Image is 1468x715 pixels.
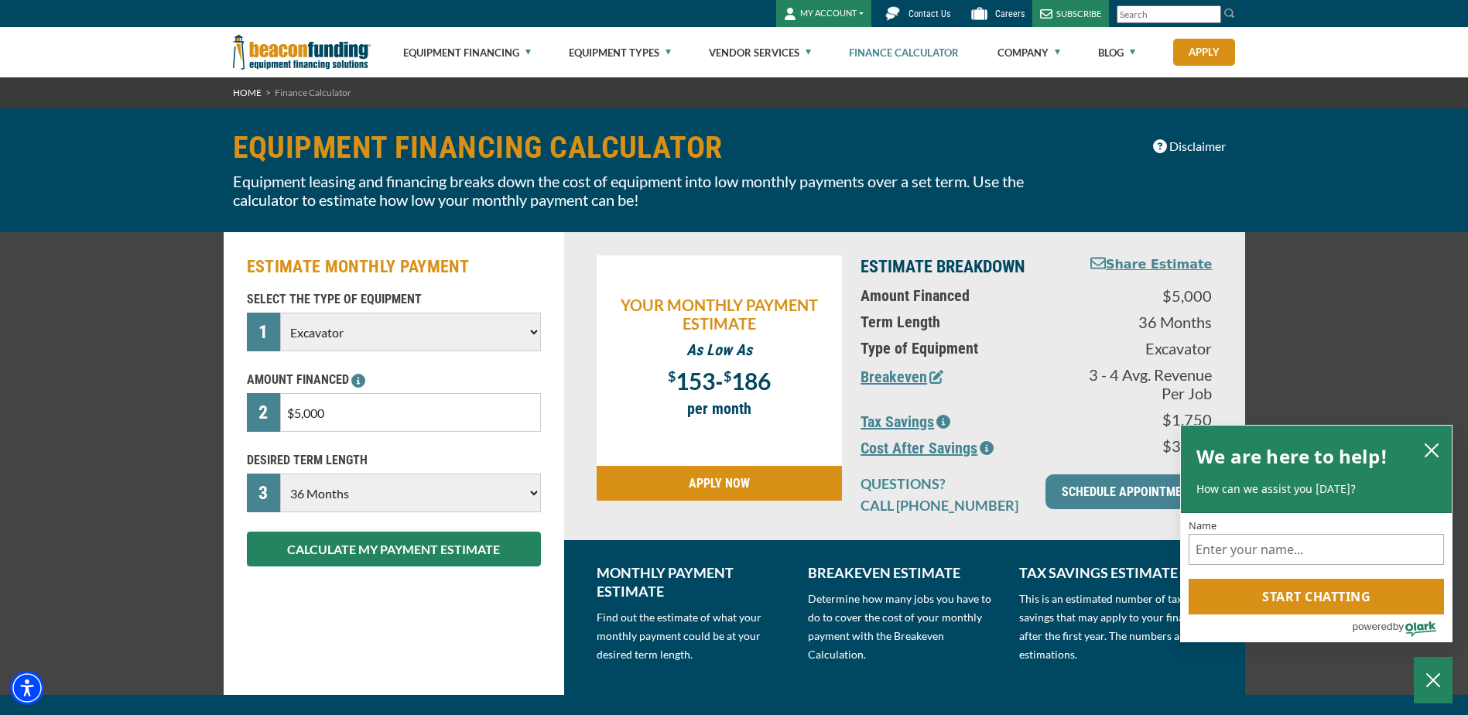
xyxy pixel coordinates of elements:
[861,410,950,433] button: Tax Savings
[1196,441,1388,472] h2: We are here to help!
[1076,339,1212,357] p: Excavator
[1414,657,1453,703] button: Close Chatbox
[1189,579,1444,614] button: Start chatting
[861,339,1058,357] p: Type of Equipment
[1189,534,1444,565] input: Name
[275,87,351,98] span: Finance Calculator
[1045,474,1212,509] a: SCHEDULE APPOINTMENT
[731,367,771,395] span: 186
[1352,615,1452,641] a: Powered by Olark
[247,393,281,432] div: 2
[668,368,676,385] span: $
[604,340,835,359] p: As Low As
[861,313,1058,331] p: Term Length
[909,9,950,19] span: Contact Us
[1090,255,1213,275] button: Share Estimate
[1393,617,1404,636] span: by
[861,365,943,388] button: Breakeven
[233,172,1066,209] p: Equipment leasing and financing breaks down the cost of equipment into low monthly payments over ...
[861,474,1027,493] p: QUESTIONS?
[861,286,1058,305] p: Amount Financed
[1076,436,1212,455] p: $3,250
[1189,521,1444,531] label: Name
[1352,617,1392,636] span: powered
[1019,563,1212,582] p: TAX SAVINGS ESTIMATE
[997,28,1060,77] a: Company
[1076,365,1212,402] p: 3 - 4 Avg. Revenue Per Job
[1117,5,1221,23] input: Search
[849,28,959,77] a: Finance Calculator
[233,27,371,77] img: Beacon Funding Corporation logo
[604,296,835,333] p: YOUR MONTHLY PAYMENT ESTIMATE
[233,132,1066,164] h1: EQUIPMENT FINANCING CALCULATOR
[403,28,531,77] a: Equipment Financing
[1180,425,1453,643] div: olark chatbox
[1076,410,1212,429] p: $1,750
[10,671,44,705] div: Accessibility Menu
[280,393,540,432] input: $
[247,474,281,512] div: 3
[247,313,281,351] div: 1
[604,367,835,392] p: -
[709,28,811,77] a: Vendor Services
[995,9,1025,19] span: Careers
[247,371,541,389] p: AMOUNT FINANCED
[247,255,541,279] h2: ESTIMATE MONTHLY PAYMENT
[1076,313,1212,331] p: 36 Months
[1223,7,1236,19] img: Search
[808,590,1001,664] p: Determine how many jobs you have to do to cover the cost of your monthly payment with the Breakev...
[861,436,994,460] button: Cost After Savings
[1205,9,1217,21] a: Clear search text
[1143,132,1236,161] button: Disclaimer
[724,368,731,385] span: $
[1169,137,1226,156] span: Disclaimer
[1098,28,1135,77] a: Blog
[676,367,715,395] span: 153
[597,466,843,501] a: APPLY NOW
[1019,590,1212,664] p: This is an estimated number of tax savings that may apply to your financing after the first year....
[597,563,789,600] p: MONTHLY PAYMENT ESTIMATE
[861,255,1058,279] p: ESTIMATE BREAKDOWN
[604,399,835,418] p: per month
[1196,481,1436,497] p: How can we assist you [DATE]?
[233,87,262,98] a: HOME
[247,290,541,309] p: SELECT THE TYPE OF EQUIPMENT
[861,496,1027,515] p: CALL [PHONE_NUMBER]
[247,451,541,470] p: DESIRED TERM LENGTH
[808,563,1001,582] p: BREAKEVEN ESTIMATE
[1076,286,1212,305] p: $5,000
[569,28,671,77] a: Equipment Types
[1419,439,1444,460] button: close chatbox
[247,532,541,566] button: CALCULATE MY PAYMENT ESTIMATE
[597,608,789,664] p: Find out the estimate of what your monthly payment could be at your desired term length.
[1173,39,1235,66] a: Apply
